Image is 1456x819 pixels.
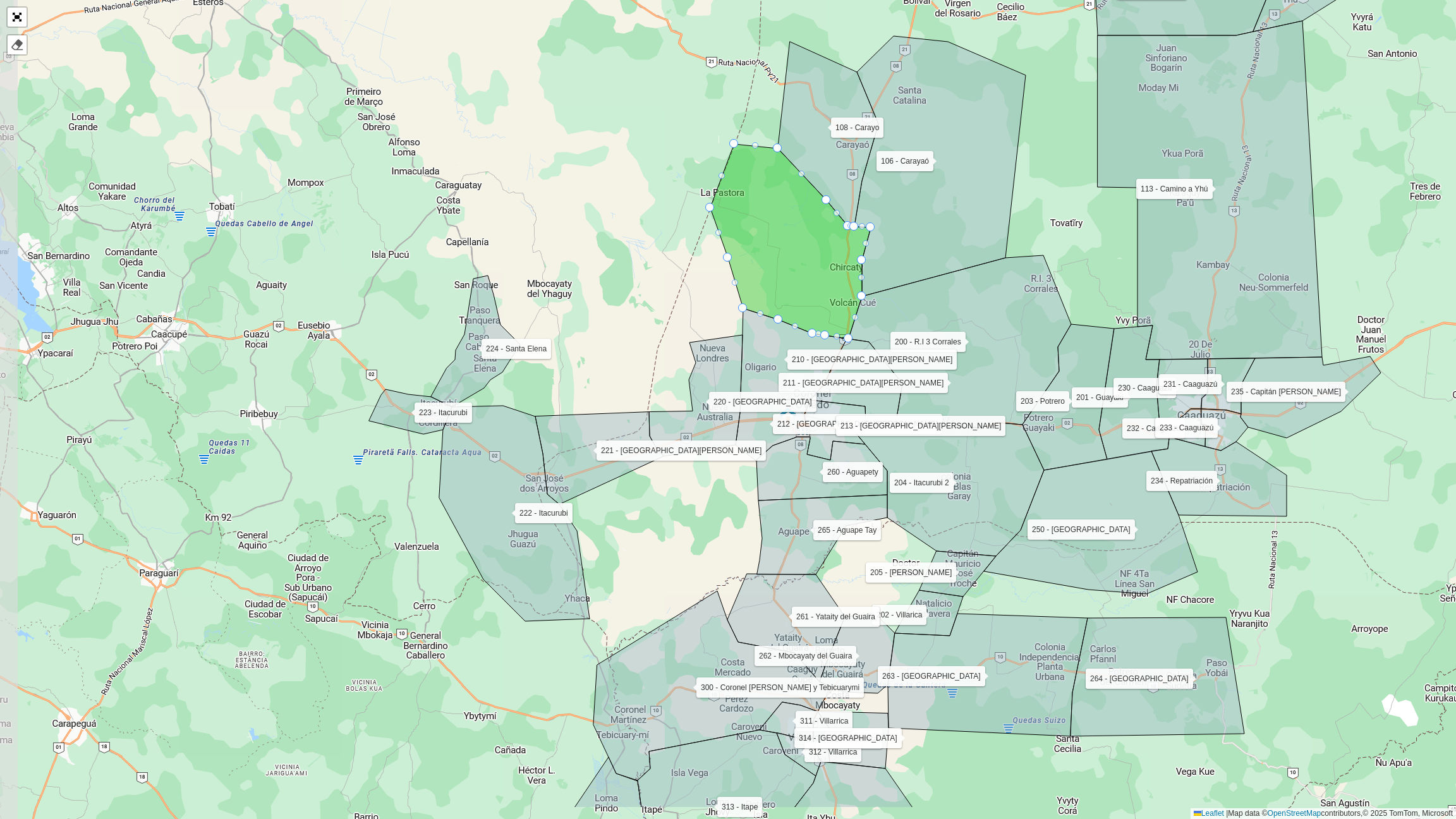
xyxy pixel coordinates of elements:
div: Map data © contributors,© 2025 TomTom, Microsoft [1191,808,1456,819]
img: TESTEO UDC [780,407,796,423]
a: OpenStreetMap [1268,809,1321,818]
a: Abrir mapa em tela cheia [8,8,27,27]
a: Leaflet [1194,809,1224,818]
span: | [1226,809,1228,818]
img: Marker [795,422,811,439]
div: Remover camada(s) [8,35,27,54]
